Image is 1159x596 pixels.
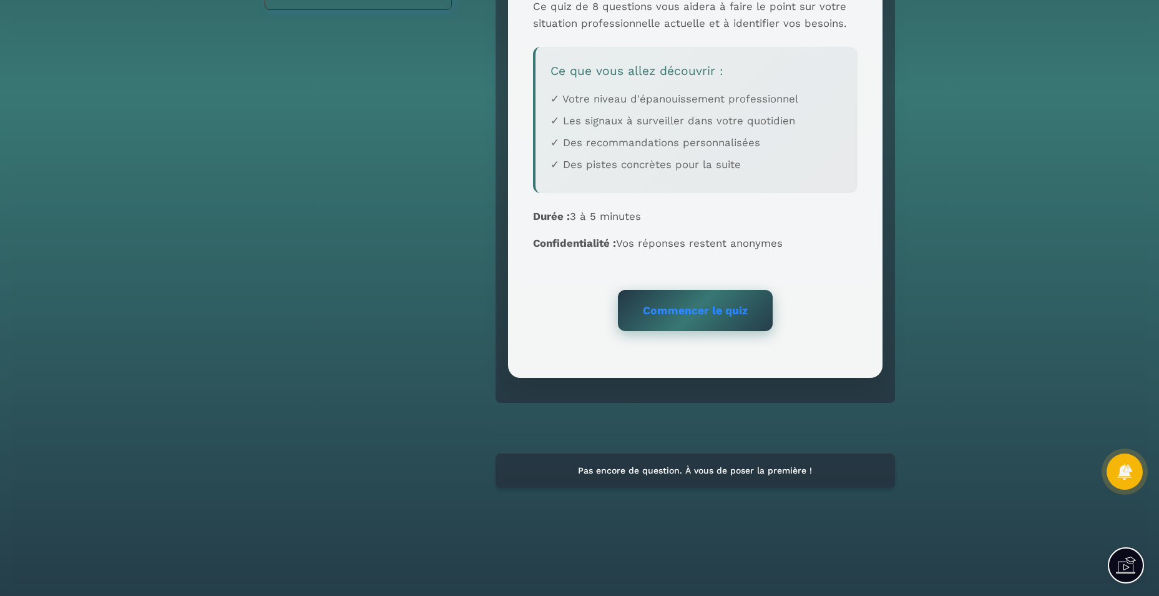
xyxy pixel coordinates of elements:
[550,91,843,107] p: ✓ Votre niveau d'épanouissement professionnel
[533,210,570,222] strong: Durée :
[507,465,884,477] p: Pas encore de question. À vous de poser la première !
[550,62,843,81] h3: Ce que vous allez découvrir :
[618,290,773,332] a: Commencer le quiz
[533,237,616,249] strong: Confidentialité :
[550,156,843,173] p: ✓ Des pistes concrètes pour la suite
[533,235,858,252] p: Vos réponses restent anonymes
[550,134,843,151] p: ✓ Des recommandations personnalisées
[533,208,858,225] p: 3 à 5 minutes
[550,112,843,129] p: ✓ Les signaux à surveiller dans votre quotidien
